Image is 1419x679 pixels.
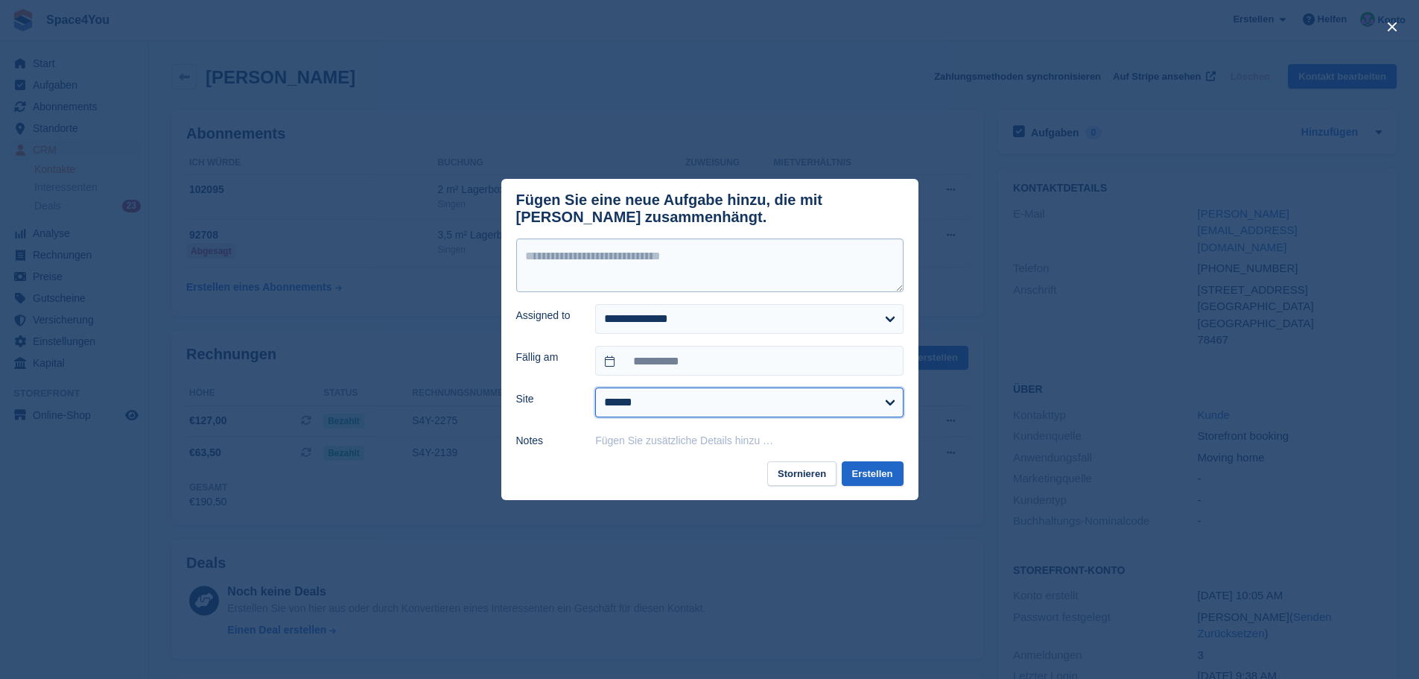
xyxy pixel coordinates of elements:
button: Erstellen [842,461,904,486]
label: Notes [516,433,578,449]
button: close [1380,15,1404,39]
button: Stornieren [767,461,837,486]
div: Fügen Sie eine neue Aufgabe hinzu, die mit [PERSON_NAME] zusammenhängt. [516,192,904,226]
label: Assigned to [516,308,578,323]
label: Fällig am [516,350,578,365]
button: Fügen Sie zusätzliche Details hinzu … [595,435,773,446]
label: Site [516,391,578,407]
